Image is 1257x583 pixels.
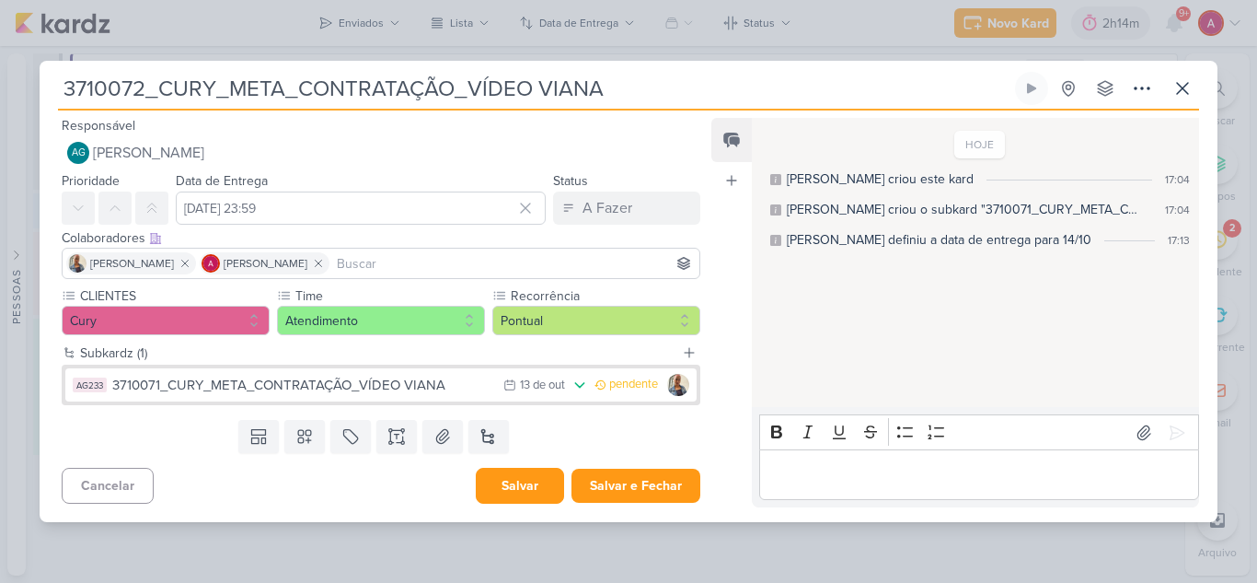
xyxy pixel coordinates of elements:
span: [PERSON_NAME] [90,255,174,272]
div: Este log é visível à todos no kard [770,204,781,216]
button: Salvar [476,468,564,504]
button: Salvar e Fechar [571,469,700,503]
div: 17:04 [1165,202,1190,218]
div: 3710071_CURY_META_CONTRATAÇÃO_VÍDEO VIANA [112,375,494,396]
div: 13 de out [520,379,565,391]
button: AG233 3710071_CURY_META_CONTRATAÇÃO_VÍDEO VIANA 13 de out pendente [65,368,697,402]
img: Iara Santos [667,374,689,396]
span: [PERSON_NAME] [93,142,204,164]
button: Atendimento [277,306,485,335]
label: Data de Entrega [176,173,268,189]
img: Iara Santos [68,254,86,273]
div: Alessandra criou este kard [787,169,974,189]
input: Buscar [333,252,696,274]
img: Alessandra Gomes [202,254,220,273]
button: A Fazer [553,192,700,225]
div: Alessandra definiu a data de entrega para 14/10 [787,230,1091,250]
label: Status [553,173,588,189]
button: Pontual [492,306,700,335]
div: 17:13 [1168,232,1190,249]
div: Prioridade Baixa [571,376,589,394]
label: Recorrência [509,286,700,306]
button: Cury [62,306,270,335]
div: AG233 [73,378,107,392]
label: Time [294,286,485,306]
input: Kard Sem Título [58,72,1011,105]
div: Subkardz (1) [80,344,675,363]
div: Alessandra criou o subkard "3710071_CURY_META_CONTRATAÇÃO_VÍDEO VIANA" [787,200,1139,219]
div: Colaboradores [62,228,700,248]
div: Este log é visível à todos no kard [770,174,781,185]
input: Select a date [176,192,546,225]
div: Editor toolbar [759,414,1199,450]
p: AG [72,148,86,158]
button: AG [PERSON_NAME] [62,136,700,169]
div: Este log é visível à todos no kard [770,235,781,246]
span: [PERSON_NAME] [224,255,307,272]
div: Ligar relógio [1024,81,1039,96]
label: Prioridade [62,173,120,189]
button: Cancelar [62,468,154,504]
label: Responsável [62,118,135,134]
div: Editor editing area: main [759,449,1199,500]
div: 17:04 [1165,171,1190,188]
div: A Fazer [582,197,632,219]
div: Aline Gimenez Graciano [67,142,89,164]
label: CLIENTES [78,286,270,306]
